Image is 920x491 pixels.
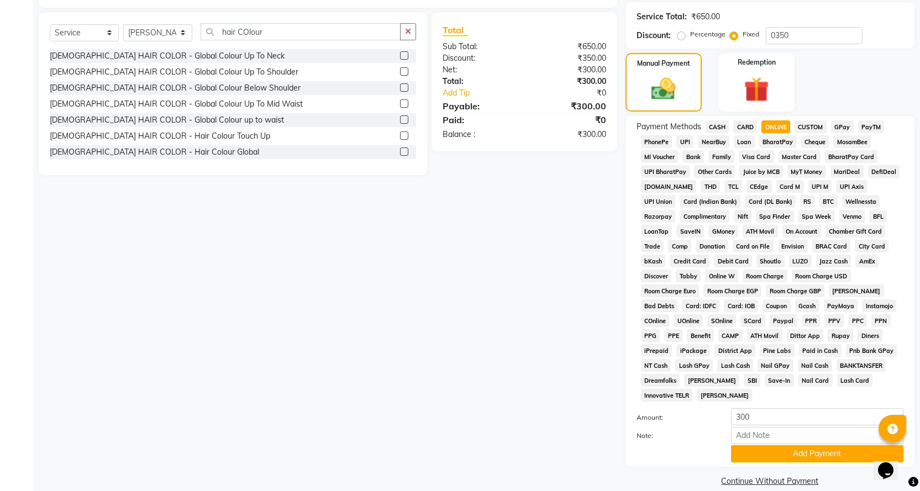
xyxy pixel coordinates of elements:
[740,314,765,327] span: SCard
[800,195,815,208] span: RS
[705,270,738,282] span: Online W
[697,389,752,402] span: [PERSON_NAME]
[798,210,835,223] span: Spa Week
[708,150,734,163] span: Family
[641,180,697,193] span: [DOMAIN_NAME]
[641,165,690,178] span: UPI BharatPay
[868,165,900,178] span: DefiDeal
[761,120,790,133] span: ONLINE
[756,255,785,267] span: Shoutlo
[830,165,864,178] span: MariDeal
[524,41,614,52] div: ₹650.00
[798,374,833,387] span: Nail Card
[682,299,719,312] span: Card: IDFC
[694,165,735,178] span: Other Cards
[434,87,539,99] a: Add Tip
[734,135,755,148] span: Loan
[50,50,285,62] div: [DEMOGRAPHIC_DATA] HAIR COLOR - Global Colour Up To Neck
[828,329,853,342] span: Rupay
[641,135,672,148] span: PhonePe
[724,299,758,312] span: Card: IOB
[687,329,714,342] span: Benefit
[641,329,660,342] span: PPG
[765,374,794,387] span: Save-In
[706,120,729,133] span: CASH
[628,476,912,487] a: Continue Without Payment
[674,314,703,327] span: UOnline
[858,329,882,342] span: Diners
[831,120,854,133] span: GPay
[50,66,298,78] div: [DEMOGRAPHIC_DATA] HAIR COLOR - Global Colour Up To Shoulder
[739,165,783,178] span: Juice by MCB
[855,240,889,252] span: City Card
[641,210,676,223] span: Razorpay
[776,180,804,193] span: Card M
[698,135,729,148] span: NearBuy
[787,165,826,178] span: MyT Money
[434,41,524,52] div: Sub Total:
[50,130,270,142] div: [DEMOGRAPHIC_DATA] HAIR COLOR - Hair Colour Touch Up
[801,135,829,148] span: Cheque
[826,225,886,237] span: Chamber Gift Card
[758,359,793,372] span: Nail GPay
[746,180,772,193] span: CEdge
[539,87,614,99] div: ₹0
[829,284,884,297] span: [PERSON_NAME]
[739,150,774,163] span: Visa Card
[641,195,676,208] span: UPI Union
[641,314,670,327] span: COnline
[676,344,710,357] span: iPackage
[641,255,666,267] span: bKash
[524,76,614,87] div: ₹300.00
[641,240,664,252] span: Trade
[819,195,838,208] span: BTC
[637,30,671,41] div: Discount:
[858,120,885,133] span: PayTM
[874,447,909,480] iframe: chat widget
[848,314,867,327] span: PPC
[434,113,524,126] div: Paid:
[50,82,301,94] div: [DEMOGRAPHIC_DATA] HAIR COLOR - Global Colour Below Shoulder
[524,52,614,64] div: ₹350.00
[825,150,878,163] span: BharatPay Card
[759,135,797,148] span: BharatPay
[795,120,827,133] span: CUSTOM
[201,23,401,40] input: Search or Scan
[684,374,739,387] span: [PERSON_NAME]
[690,29,726,39] label: Percentage
[745,195,796,208] span: Card (DL Bank)
[524,113,614,126] div: ₹0
[50,146,259,158] div: [DEMOGRAPHIC_DATA] HAIR COLOR - Hair Colour Global
[641,344,672,357] span: iPrepaid
[641,284,700,297] span: Room Charge Euro
[696,240,728,252] span: Donation
[763,299,791,312] span: Coupon
[731,427,903,444] input: Add Note
[637,59,690,68] label: Manual Payment
[789,255,812,267] span: LUZO
[641,150,679,163] span: MI Voucher
[641,299,678,312] span: Bad Debts
[833,135,871,148] span: MosamBee
[714,255,752,267] span: Debit Card
[718,329,743,342] span: CAMP
[816,255,851,267] span: Jazz Cash
[524,129,614,140] div: ₹300.00
[670,255,709,267] span: Credit Card
[675,359,713,372] span: Lash GPay
[744,374,760,387] span: SBI
[50,98,303,110] div: [DEMOGRAPHIC_DATA] HAIR COLOR - Global Colour Up To Mid Waist
[837,359,886,372] span: BANKTANSFER
[836,180,867,193] span: UPI Axis
[628,413,723,423] label: Amount:
[802,314,821,327] span: PPR
[524,99,614,113] div: ₹300.00
[792,270,851,282] span: Room Charge USD
[743,225,778,237] span: ATH Movil
[628,431,723,441] label: Note:
[862,299,896,312] span: Instamojo
[731,408,903,425] input: Amount
[641,270,672,282] span: Discover
[733,120,757,133] span: CARD
[731,445,903,462] button: Add Payment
